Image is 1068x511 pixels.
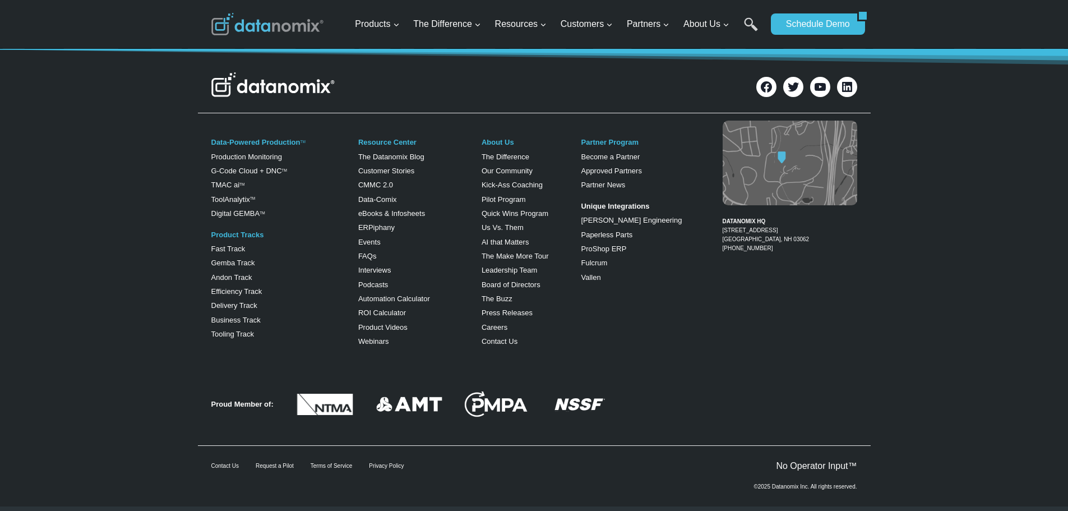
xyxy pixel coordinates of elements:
[126,250,142,258] a: Terms
[482,266,538,274] a: Leadership Team
[482,223,524,232] a: Us Vs. Them
[252,47,303,57] span: Phone number
[627,17,669,31] span: Partners
[482,138,514,146] a: About Us
[311,463,352,469] a: Terms of Service
[581,259,607,267] a: Fulcrum
[482,337,517,346] a: Contact Us
[482,309,533,317] a: Press Releases
[482,294,512,303] a: The Buzz
[581,138,639,146] a: Partner Program
[723,208,857,253] figcaption: [PHONE_NUMBER]
[581,153,640,161] a: Become a Partner
[358,309,406,317] a: ROI Calculator
[1012,457,1068,511] iframe: Chat Widget
[211,330,255,338] a: Tooling Track
[211,316,261,324] a: Business Track
[561,17,613,31] span: Customers
[358,294,430,303] a: Automation Calculator
[581,216,682,224] a: [PERSON_NAME] Engineering
[581,245,626,253] a: ProShop ERP
[300,140,305,144] a: TM
[211,301,257,310] a: Delivery Track
[358,323,408,332] a: Product Videos
[581,167,641,175] a: Approved Partners
[369,463,404,469] a: Privacy Policy
[358,238,381,246] a: Events
[211,273,252,282] a: Andon Track
[581,181,625,189] a: Partner News
[211,167,287,175] a: G-Code Cloud + DNCTM
[260,211,265,215] sup: TM
[776,461,857,471] a: No Operator Input™
[211,138,300,146] a: Data-Powered Production
[581,273,600,282] a: Vallen
[211,13,323,35] img: Datanomix
[482,238,529,246] a: AI that Matters
[753,484,857,490] p: ©2025 Datanomix Inc. All rights reserved.
[211,72,335,97] img: Datanomix Logo
[358,280,388,289] a: Podcasts
[211,245,246,253] a: Fast Track
[358,153,424,161] a: The Datanomix Blog
[211,287,262,296] a: Efficiency Track
[211,463,239,469] a: Contact Us
[482,181,543,189] a: Kick-Ass Coaching
[256,463,294,469] a: Request a Pilot
[252,139,295,149] span: State/Region
[211,231,264,239] a: Product Tracks
[482,195,526,204] a: Pilot Program
[211,195,250,204] a: ToolAnalytix
[350,6,765,43] nav: Primary Navigation
[413,17,481,31] span: The Difference
[358,167,414,175] a: Customer Stories
[358,181,393,189] a: CMMC 2.0
[358,195,397,204] a: Data-Comix
[482,323,507,332] a: Careers
[239,182,244,186] sup: TM
[211,153,282,161] a: Production Monitoring
[482,252,549,260] a: The Make More Tour
[358,138,417,146] a: Resource Center
[282,168,287,172] sup: TM
[355,17,399,31] span: Products
[358,223,395,232] a: ERPiphany
[358,266,391,274] a: Interviews
[482,209,548,218] a: Quick Wins Program
[482,153,529,161] a: The Difference
[211,259,255,267] a: Gemba Track
[482,280,540,289] a: Board of Directors
[211,400,274,408] strong: Proud Member of:
[683,17,729,31] span: About Us
[723,227,810,242] a: [STREET_ADDRESS][GEOGRAPHIC_DATA], NH 03062
[358,209,425,218] a: eBooks & Infosheets
[358,252,377,260] a: FAQs
[744,17,758,43] a: Search
[211,181,245,189] a: TMAC aiTM
[581,202,649,210] strong: Unique Integrations
[771,13,857,35] a: Schedule Demo
[250,196,255,200] a: TM
[495,17,547,31] span: Resources
[723,218,766,224] strong: DATANOMIX HQ
[581,231,632,239] a: Paperless Parts
[358,337,389,346] a: Webinars
[482,167,533,175] a: Our Community
[252,1,288,11] span: Last Name
[152,250,189,258] a: Privacy Policy
[723,121,857,205] img: Datanomix map image
[211,209,265,218] a: Digital GEMBATM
